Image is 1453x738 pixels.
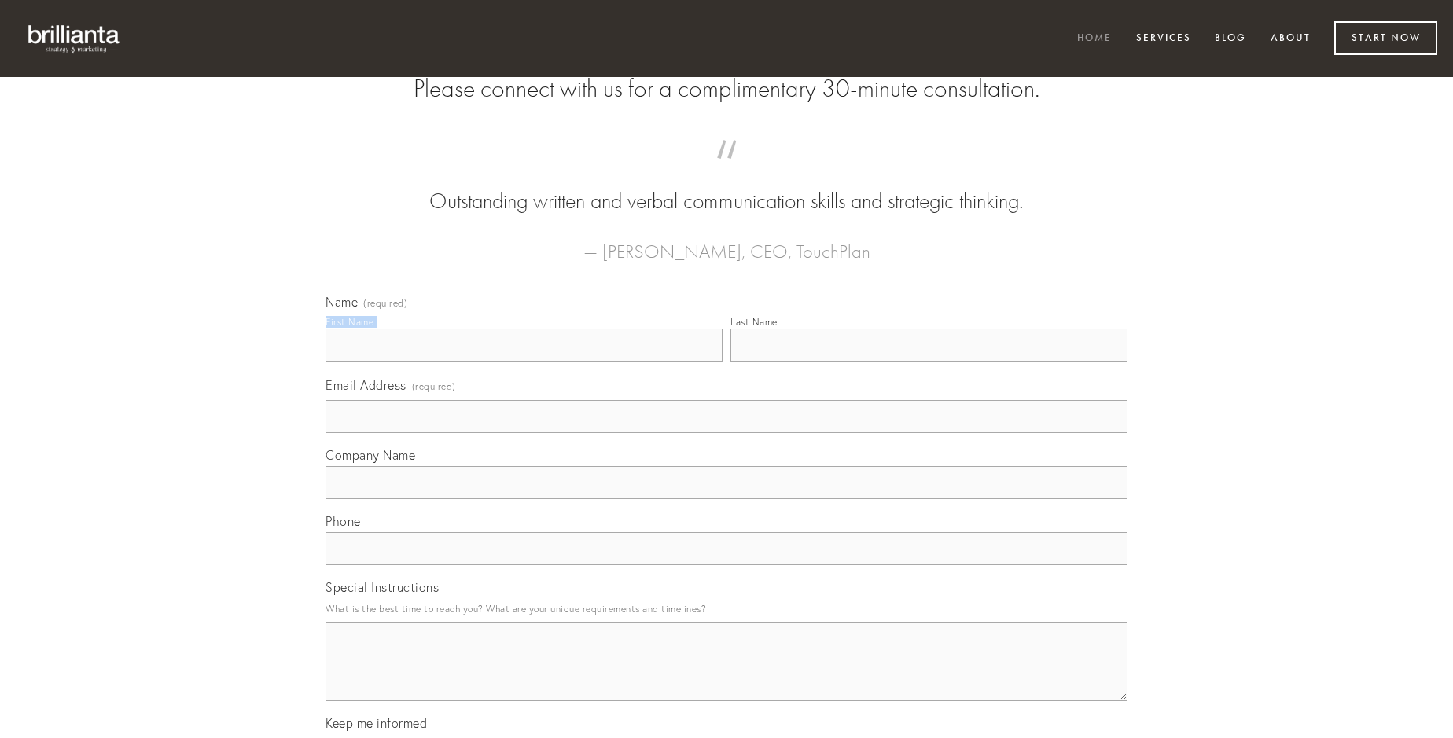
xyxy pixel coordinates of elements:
[326,294,358,310] span: Name
[1334,21,1437,55] a: Start Now
[730,316,778,328] div: Last Name
[1067,26,1122,52] a: Home
[326,74,1127,104] h2: Please connect with us for a complimentary 30-minute consultation.
[326,715,427,731] span: Keep me informed
[363,299,407,308] span: (required)
[326,316,373,328] div: First Name
[1260,26,1321,52] a: About
[351,156,1102,186] span: “
[351,156,1102,217] blockquote: Outstanding written and verbal communication skills and strategic thinking.
[326,447,415,463] span: Company Name
[1205,26,1256,52] a: Blog
[326,579,439,595] span: Special Instructions
[1126,26,1201,52] a: Services
[326,598,1127,619] p: What is the best time to reach you? What are your unique requirements and timelines?
[16,16,134,61] img: brillianta - research, strategy, marketing
[351,217,1102,267] figcaption: — [PERSON_NAME], CEO, TouchPlan
[326,377,406,393] span: Email Address
[412,376,456,397] span: (required)
[326,513,361,529] span: Phone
